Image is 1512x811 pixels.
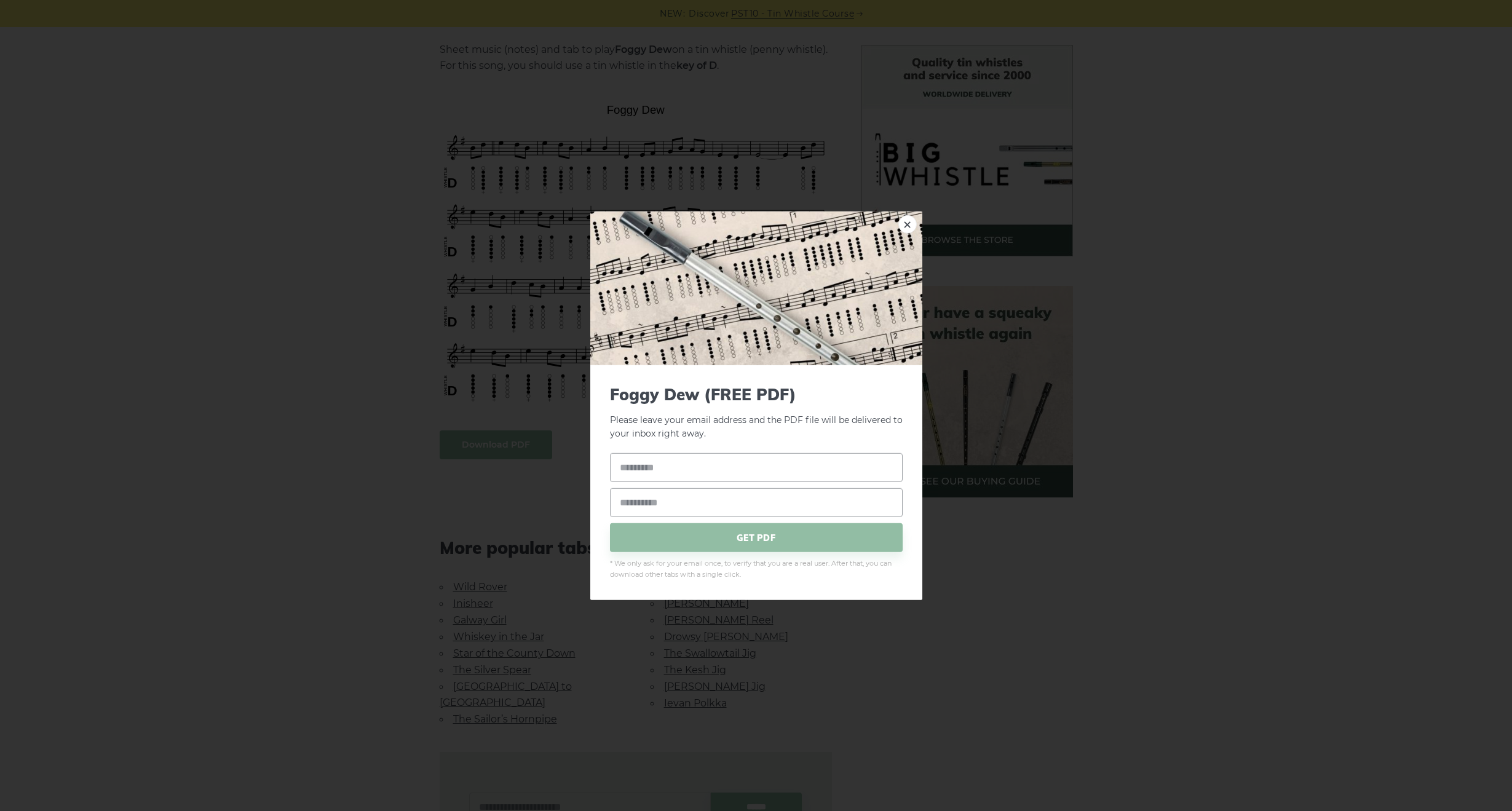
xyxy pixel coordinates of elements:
img: Tin Whistle Tab Preview [590,211,922,365]
span: GET PDF [610,523,903,552]
span: Foggy Dew (FREE PDF) [610,384,903,403]
span: * We only ask for your email once, to verify that you are a real user. After that, you can downlo... [610,558,903,580]
p: Please leave your email address and the PDF file will be delivered to your inbox right away. [610,384,903,441]
a: × [898,215,917,233]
